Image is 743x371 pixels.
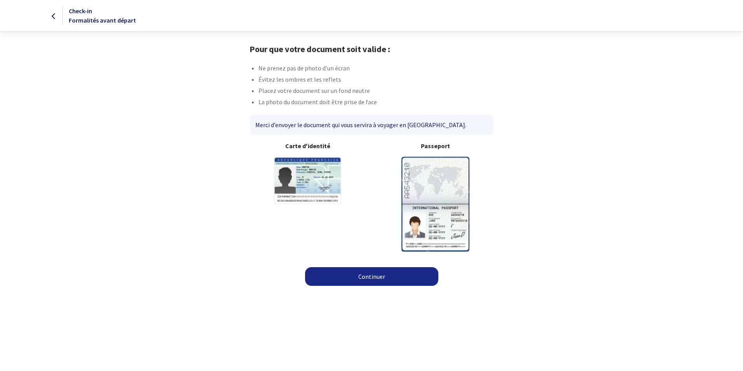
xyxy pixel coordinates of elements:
b: Passeport [378,141,493,150]
h1: Pour que votre document soit valide : [249,44,493,54]
li: Ne prenez pas de photo d’un écran [258,63,493,75]
div: Merci d’envoyer le document qui vous servira à voyager en [GEOGRAPHIC_DATA]. [250,115,493,135]
li: Placez votre document sur un fond neutre [258,86,493,97]
img: illuPasseport.svg [401,157,469,251]
img: illuCNI.svg [274,157,342,205]
b: Carte d'identité [250,141,365,150]
span: Check-in Formalités avant départ [69,7,136,24]
li: La photo du document doit être prise de face [258,97,493,108]
a: Continuer [305,267,438,286]
li: Évitez les ombres et les reflets [258,75,493,86]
